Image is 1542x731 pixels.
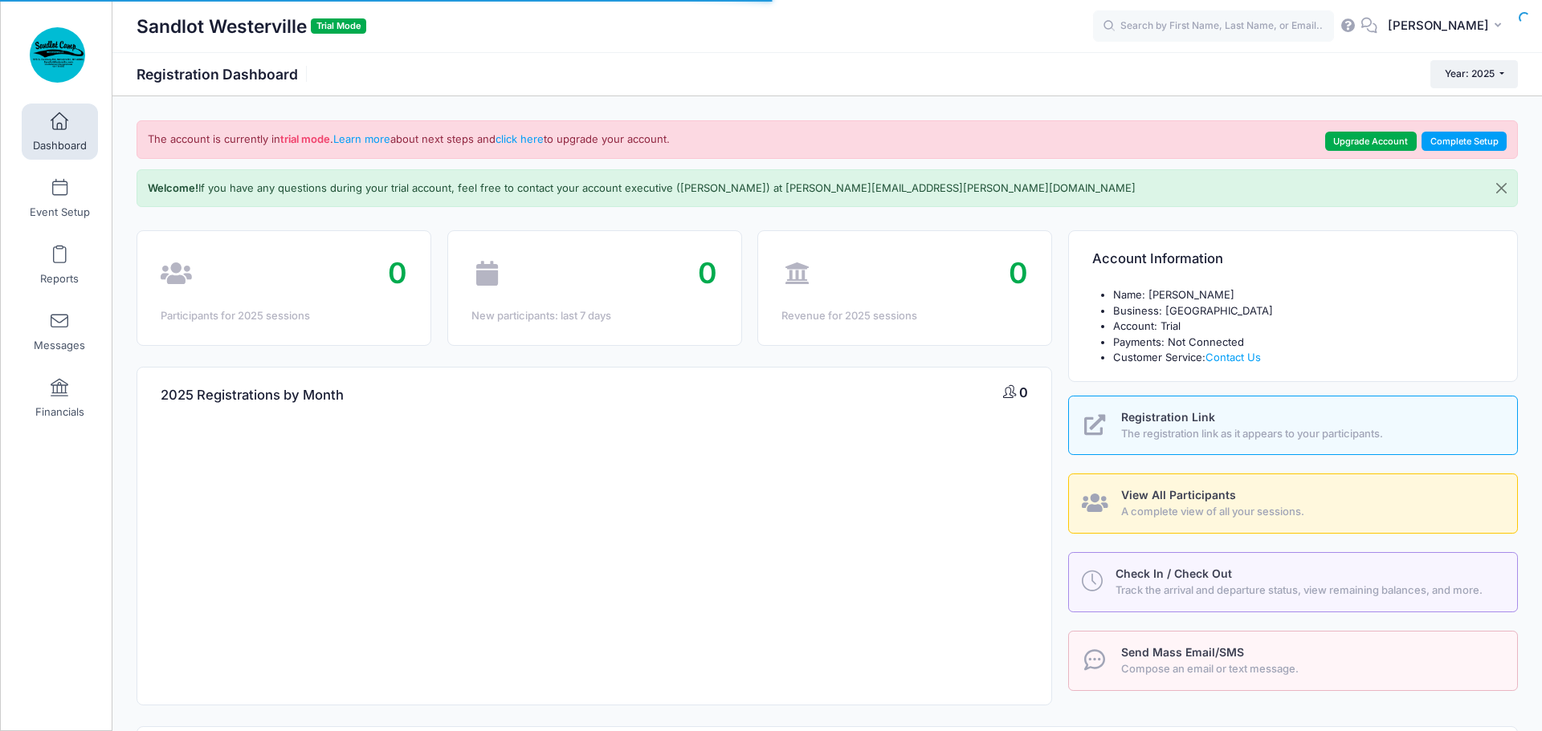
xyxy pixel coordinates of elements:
li: Account: Trial [1113,319,1494,335]
span: Send Mass Email/SMS [1121,645,1244,659]
span: View All Participants [1121,488,1236,502]
li: Payments: Not Connected [1113,335,1494,351]
a: Check In / Check Out Track the arrival and departure status, view remaining balances, and more. [1068,552,1518,612]
span: Trial Mode [311,18,366,34]
span: 0 [698,255,717,290]
span: A complete view of all your sessions. [1121,504,1499,520]
a: Messages [22,303,98,359]
a: Learn more [333,132,390,145]
span: 0 [1019,384,1028,400]
div: New participants: last 7 days [471,308,718,324]
b: Welcome! [148,181,198,194]
a: Upgrade Account [1325,132,1417,151]
span: [PERSON_NAME] [1388,17,1489,35]
h4: 2025 Registrations by Month [161,372,344,418]
a: View All Participants A complete view of all your sessions. [1068,473,1518,534]
span: Year: 2025 [1445,67,1495,79]
a: Dashboard [22,104,98,160]
a: Complete Setup [1422,132,1507,151]
p: If you have any questions during your trial account, feel free to contact your account executive ... [148,181,1136,197]
span: Event Setup [30,205,90,219]
button: Close [1486,170,1517,207]
span: Track the arrival and departure status, view remaining balances, and more. [1116,583,1499,599]
span: Compose an email or text message. [1121,661,1499,677]
input: Search by First Name, Last Name, or Email... [1093,10,1334,43]
a: Sandlot Westerville [1,17,113,93]
li: Name: [PERSON_NAME] [1113,287,1494,303]
a: click here [496,132,544,145]
span: 0 [388,255,407,290]
a: Financials [22,370,98,426]
button: [PERSON_NAME] [1377,8,1518,45]
h1: Registration Dashboard [137,66,312,83]
div: Revenue for 2025 sessions [781,308,1028,324]
span: Messages [34,339,85,352]
a: Event Setup [22,170,98,226]
span: Dashboard [33,139,87,152]
span: Check In / Check Out [1116,567,1232,580]
li: Customer Service: [1113,350,1494,366]
button: Year: 2025 [1430,60,1518,87]
img: Sandlot Westerville [27,25,88,85]
div: The account is currently in . about next steps and to upgrade your account. [137,120,1518,159]
a: Reports [22,237,98,293]
a: Contact Us [1205,351,1261,363]
span: 0 [1009,255,1028,290]
a: Send Mass Email/SMS Compose an email or text message. [1068,631,1518,691]
span: Registration Link [1121,410,1215,424]
span: Financials [35,405,84,419]
h1: Sandlot Westerville [137,8,366,45]
li: Business: [GEOGRAPHIC_DATA] [1113,303,1494,319]
strong: trial mode [280,132,330,145]
h4: Account Information [1092,237,1223,282]
span: Reports [40,272,79,286]
a: Registration Link The registration link as it appears to your participants. [1068,396,1518,456]
span: The registration link as it appears to your participants. [1121,426,1499,442]
div: Participants for 2025 sessions [161,308,407,324]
